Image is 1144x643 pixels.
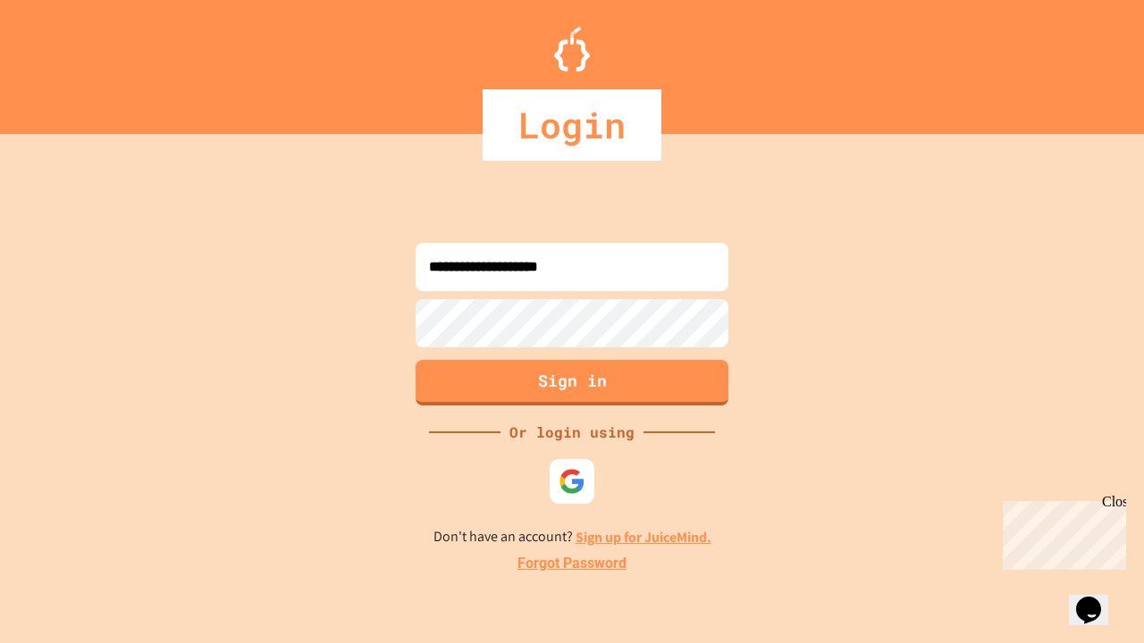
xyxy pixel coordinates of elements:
iframe: chat widget [996,494,1126,570]
div: Chat with us now!Close [7,7,123,113]
a: Forgot Password [517,553,627,574]
p: Don't have an account? [433,526,711,548]
img: Logo.svg [554,27,590,71]
div: Login [483,89,661,161]
a: Sign up for JuiceMind. [576,528,711,547]
div: Or login using [500,422,643,443]
button: Sign in [416,360,728,405]
img: google-icon.svg [559,468,585,495]
iframe: chat widget [1069,572,1126,625]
